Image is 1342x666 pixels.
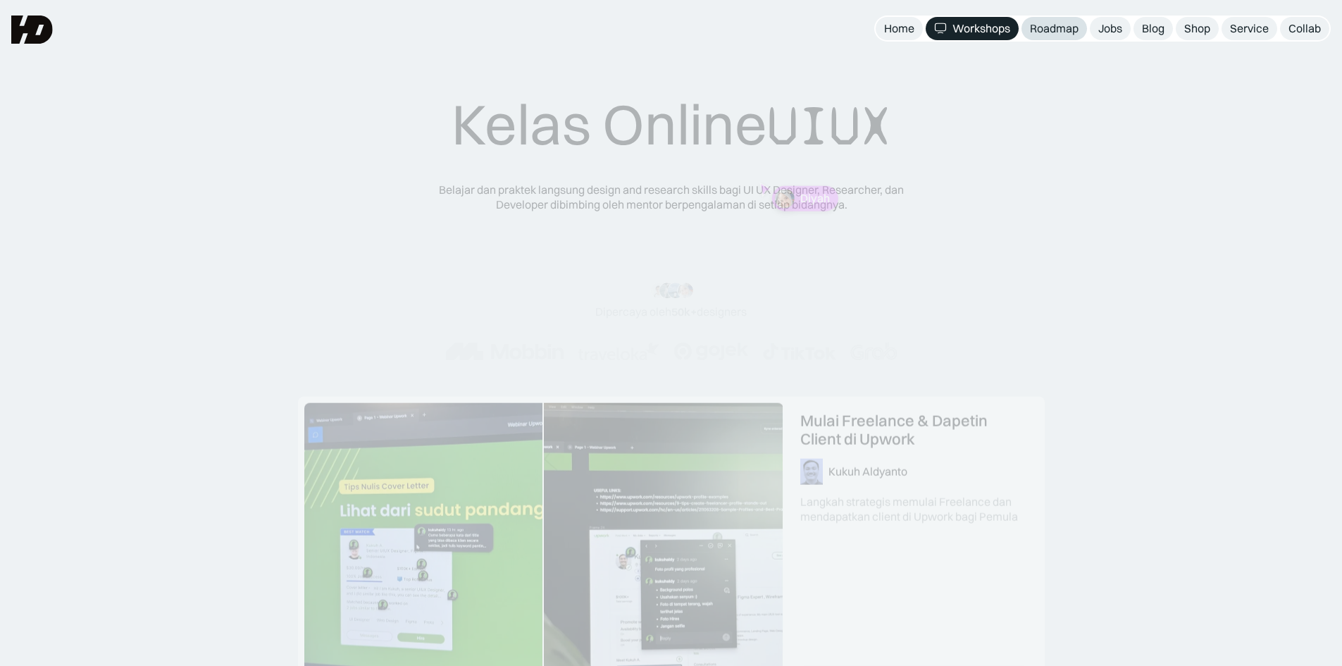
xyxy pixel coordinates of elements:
[884,21,914,36] div: Home
[1090,17,1131,40] a: Jobs
[1230,21,1269,36] div: Service
[1280,17,1329,40] a: Collab
[800,192,829,205] p: Diyah
[767,92,891,160] span: UIUX
[1222,17,1277,40] a: Service
[1098,21,1122,36] div: Jobs
[952,21,1010,36] div: Workshops
[1021,17,1087,40] a: Roadmap
[452,90,891,160] div: Kelas Online
[1142,21,1164,36] div: Blog
[926,17,1019,40] a: Workshops
[595,304,747,319] div: Dipercaya oleh designers
[1184,21,1210,36] div: Shop
[876,17,923,40] a: Home
[1133,17,1173,40] a: Blog
[1176,17,1219,40] a: Shop
[1030,21,1079,36] div: Roadmap
[418,183,925,212] div: Belajar dan praktek langsung design and research skills bagi UI UX Designer, Researcher, dan Deve...
[671,304,697,319] span: 50k+
[1288,21,1321,36] div: Collab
